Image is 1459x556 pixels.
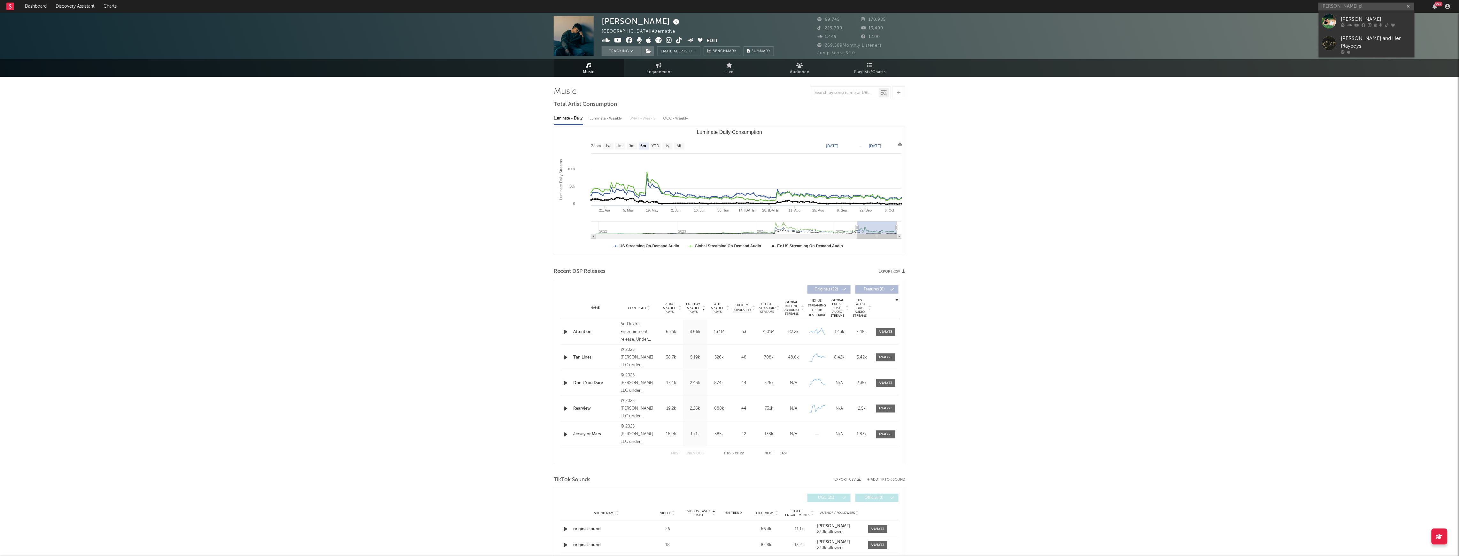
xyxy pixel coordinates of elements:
text: Zoom [591,144,601,149]
span: Last Day Spotify Plays [685,302,702,314]
span: to [727,452,731,455]
div: 230k followers [817,530,862,534]
div: © 2025 [PERSON_NAME] LLC under exclusive license to Atlantic Recording Corporation [621,346,658,369]
span: Official ( 0 ) [860,496,889,500]
text: [DATE] [826,144,838,148]
div: 44 [733,405,755,412]
text: 50k [569,184,575,188]
div: 230k followers [817,546,862,550]
div: 385k [709,431,729,437]
div: 731k [758,405,780,412]
a: Tan Lines [573,354,618,361]
span: 69,745 [817,18,840,22]
input: Search by song name or URL [811,90,879,96]
text: 1y [665,144,669,149]
div: 2.43k [685,380,706,386]
span: US Latest Day Audio Streams [852,298,868,318]
span: 7 Day Spotify Plays [661,302,678,314]
strong: [PERSON_NAME] [817,524,850,528]
a: Attention [573,329,618,335]
button: Last [780,452,788,455]
span: of [735,452,739,455]
span: 1,449 [817,35,837,39]
a: Jersey or Mars [573,431,618,437]
div: 874k [709,380,729,386]
div: 66.3k [752,526,781,532]
span: Total Engagements [784,509,810,517]
text: 14. [DATE] [739,208,756,212]
span: Author / Followers [820,511,855,515]
text: 28. [DATE] [762,208,779,212]
div: N/A [783,380,804,386]
text: Luminate Daily Streams [559,159,563,200]
div: 2.26k [685,405,706,412]
div: 8.66k [685,329,706,335]
div: N/A [830,380,849,386]
div: 526k [709,354,729,361]
a: Rearview [573,405,618,412]
text: 1w [606,144,611,149]
text: 22. Sep [860,208,872,212]
div: N/A [830,405,849,412]
div: [PERSON_NAME] [1341,15,1411,23]
span: TikTok Sounds [554,476,591,484]
div: 13.1M [709,329,729,335]
input: Search for artists [1318,3,1414,11]
div: 11.1k [784,526,814,532]
span: Videos [660,511,671,515]
span: Jump Score: 62.0 [817,51,855,55]
div: original sound [573,526,640,532]
text: Luminate Daily Consumption [697,129,762,135]
button: Edit [707,37,718,45]
a: Benchmark [704,46,740,56]
div: 13.2k [784,542,814,548]
a: Playlists/Charts [835,59,905,77]
div: [PERSON_NAME] and Her Playboys [1341,35,1411,50]
a: Engagement [624,59,694,77]
div: 708k [758,354,780,361]
div: 2.35k [852,380,871,386]
span: Total Artist Consumption [554,101,617,108]
span: Audience [790,68,810,76]
span: Total Views [754,511,775,515]
div: N/A [830,431,849,437]
button: Originals(22) [807,285,851,294]
span: UGC ( 21 ) [812,496,841,500]
span: Global Rolling 7D Audio Streams [783,300,800,316]
div: 12.3k [830,329,849,335]
span: ATD Spotify Plays [709,302,726,314]
div: 8.42k [830,354,849,361]
div: 1 5 22 [716,450,752,458]
div: 44 [733,380,755,386]
div: 1.71k [685,431,706,437]
text: 21. Apr [599,208,610,212]
span: Global ATD Audio Streams [758,302,776,314]
a: Music [554,59,624,77]
text: Ex-US Streaming On-Demand Audio [777,244,843,248]
div: © 2025 [PERSON_NAME] LLC under exclusive license to Atlantic Recording Corporation [621,397,658,420]
span: Spotify Popularity [733,303,752,313]
text: → [859,144,862,148]
span: Benchmark [713,48,737,55]
button: Previous [687,452,704,455]
div: 26 [653,526,683,532]
div: Luminate - Daily [554,113,583,124]
div: 53 [733,329,755,335]
div: 5.19k [685,354,706,361]
span: 1,100 [861,35,880,39]
div: OCC - Weekly [663,113,689,124]
span: Summary [752,50,770,53]
div: 2.5k [852,405,871,412]
div: 82.8k [752,542,781,548]
span: 269,589 Monthly Listeners [817,43,882,48]
div: 19.2k [661,405,682,412]
span: Music [583,68,595,76]
div: 1.83k [852,431,871,437]
text: 11. Aug [789,208,800,212]
span: Features ( 0 ) [860,288,889,291]
div: Luminate - Weekly [590,113,623,124]
span: Recent DSP Releases [554,268,606,275]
